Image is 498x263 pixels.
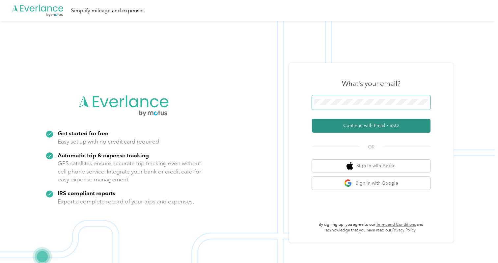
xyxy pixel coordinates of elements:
img: apple logo [346,162,353,170]
p: By signing up, you agree to our and acknowledge that you have read our . [312,222,430,233]
p: Easy set up with no credit card required [58,138,159,146]
p: Export a complete record of your trips and expenses. [58,197,194,206]
a: Terms and Conditions [376,222,416,227]
h3: What's your email? [342,79,401,88]
span: OR [360,144,383,150]
strong: Automatic trip & expense tracking [58,152,149,159]
p: GPS satellites ensure accurate trip tracking even without cell phone service. Integrate your bank... [58,159,202,184]
img: google logo [344,179,352,187]
button: google logoSign in with Google [312,177,430,190]
strong: Get started for free [58,130,108,137]
strong: IRS compliant reports [58,190,115,197]
button: Continue with Email / SSO [312,119,430,133]
button: apple logoSign in with Apple [312,160,430,172]
a: Privacy Policy [392,228,416,233]
div: Simplify mileage and expenses [71,7,145,15]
